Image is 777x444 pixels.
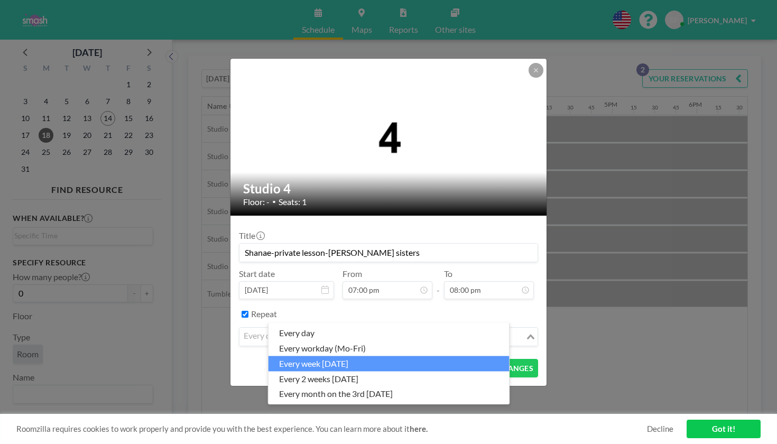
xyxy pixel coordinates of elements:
li: every 2 weeks [DATE] [269,371,510,386]
li: every week [DATE] [269,356,510,371]
span: Seats: 1 [279,197,307,207]
li: every day [269,326,510,341]
label: From [343,269,362,279]
img: 537.png [230,111,548,162]
input: Search for option [240,330,524,344]
span: • [272,198,276,206]
a: Decline [647,424,673,434]
span: Floor: - [243,197,270,207]
a: Got it! [687,420,761,438]
label: Start date [239,269,275,279]
li: every workday (Mo-Fri) [269,340,510,356]
label: Repeat [251,309,277,319]
a: here. [410,424,428,433]
span: - [437,272,440,295]
li: every month on the 3rd [DATE] [269,386,510,402]
div: Search for option [239,328,538,346]
span: Roomzilla requires cookies to work properly and provide you with the best experience. You can lea... [16,424,647,434]
label: Title [239,230,264,241]
h2: Studio 4 [243,181,535,197]
label: To [444,269,452,279]
input: (No title) [239,244,538,262]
